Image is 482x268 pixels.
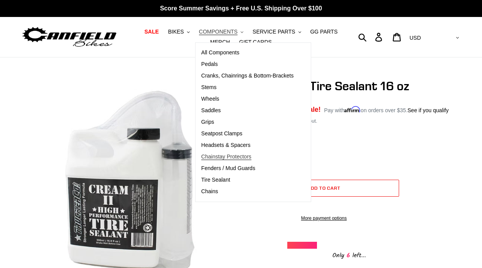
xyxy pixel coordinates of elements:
a: Fenders / Mud Guards [195,163,300,174]
button: BIKES [164,27,194,37]
a: GG PARTS [306,27,341,37]
a: Pedals [195,59,300,70]
span: All Components [201,49,239,56]
span: Add to cart [307,185,341,191]
a: See if you qualify - Learn more about Affirm Financing (opens in modal) [408,107,449,113]
button: COMPONENTS [195,27,247,37]
a: Seatpost Clamps [195,128,300,140]
span: Seatpost Clamps [201,130,243,137]
span: Fenders / Mud Guards [201,165,255,172]
span: Grips [201,119,214,125]
span: Saddles [201,107,221,114]
button: SERVICE PARTS [249,27,305,37]
span: Stems [201,84,217,91]
a: Grips [195,116,300,128]
span: GIFT CARDS [239,39,272,46]
a: MERCH [206,37,234,47]
span: BIKES [168,29,184,35]
span: GG PARTS [310,29,337,35]
span: Chains [201,188,218,195]
a: Saddles [195,105,300,116]
div: calculated at checkout. [247,117,451,125]
span: 6 [344,251,352,260]
span: Tire Sealant [201,177,230,183]
div: Only left... [287,249,411,261]
span: Wheels [201,96,219,102]
a: Stems [195,82,300,93]
img: Canfield Bikes [21,25,118,49]
a: Chainstay Protectors [195,151,300,163]
span: Chainstay Protectors [201,153,251,160]
h1: TruckerCo Tire Sealant 16 oz [247,79,451,93]
a: Cranks, Chainrings & Bottom-Brackets [195,70,300,82]
a: Chains [195,186,300,197]
span: COMPONENTS [199,29,238,35]
a: SALE [140,27,162,37]
a: Tire Sealant [195,174,300,186]
span: Affirm [344,106,361,113]
a: Wheels [195,93,300,105]
span: SERVICE PARTS [253,29,295,35]
span: MERCH [210,39,230,46]
span: Pedals [201,61,218,67]
a: Headsets & Spacers [195,140,300,151]
span: Headsets & Spacers [201,142,251,148]
a: All Components [195,47,300,59]
a: More payment options [249,215,399,222]
span: SALE [144,29,158,35]
p: Pay with on orders over $35. [324,105,448,115]
button: Add to cart [249,180,399,197]
a: GIFT CARDS [235,37,276,47]
span: Cranks, Chainrings & Bottom-Brackets [201,72,294,79]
